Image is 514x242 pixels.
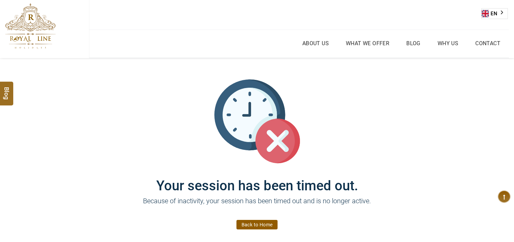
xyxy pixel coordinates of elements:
[436,38,460,48] a: Why Us
[405,38,422,48] a: Blog
[53,196,461,216] p: Because of inactivity, your session has been timed out and is no longer active.
[214,79,300,164] img: session_time_out.svg
[482,8,508,19] a: EN
[481,8,508,19] div: Language
[2,87,11,92] span: Blog
[301,38,331,48] a: About Us
[474,38,502,48] a: Contact
[5,3,56,49] img: The Royal Line Holidays
[236,220,278,229] a: Back to Home
[344,38,391,48] a: What we Offer
[53,164,461,194] h1: Your session has been timed out.
[481,8,508,19] aside: Language selected: English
